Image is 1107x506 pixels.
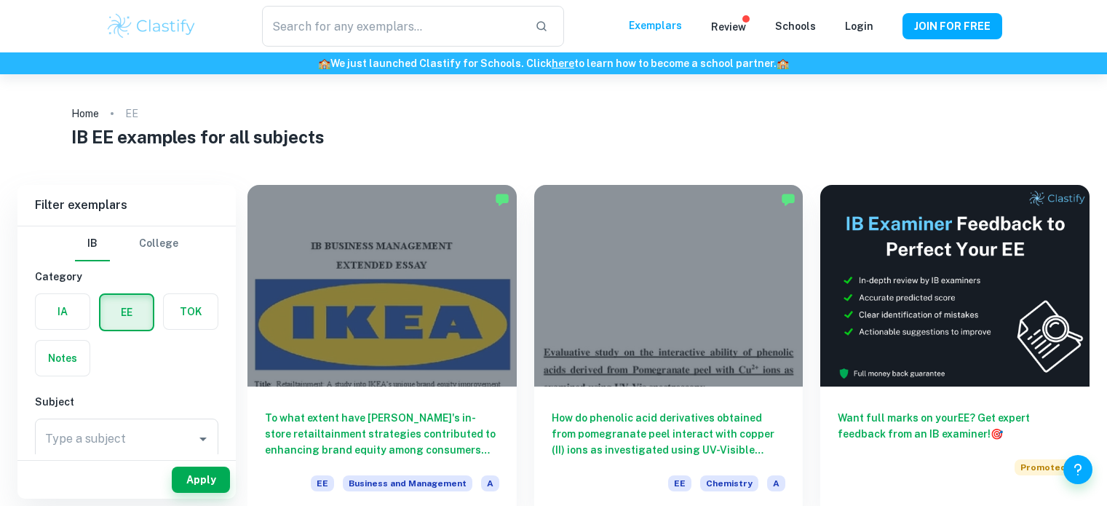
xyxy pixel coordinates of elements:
[552,410,786,458] h6: How do phenolic acid derivatives obtained from pomegranate peel interact with copper (II) ions as...
[629,17,682,33] p: Exemplars
[845,20,873,32] a: Login
[838,410,1072,442] h6: Want full marks on your EE ? Get expert feedback from an IB examiner!
[311,475,334,491] span: EE
[36,294,90,329] button: IA
[36,341,90,376] button: Notes
[71,103,99,124] a: Home
[17,185,236,226] h6: Filter exemplars
[139,226,178,261] button: College
[75,226,178,261] div: Filter type choice
[700,475,758,491] span: Chemistry
[125,106,138,122] p: EE
[71,124,1036,150] h1: IB EE examples for all subjects
[35,269,218,285] h6: Category
[775,20,816,32] a: Schools
[481,475,499,491] span: A
[902,13,1002,39] button: JOIN FOR FREE
[1063,455,1092,484] button: Help and Feedback
[767,475,785,491] span: A
[262,6,523,47] input: Search for any exemplars...
[820,185,1090,387] img: Thumbnail
[318,58,330,69] span: 🏫
[35,394,218,410] h6: Subject
[552,58,574,69] a: here
[711,19,746,35] p: Review
[75,226,110,261] button: IB
[495,192,509,207] img: Marked
[106,12,198,41] img: Clastify logo
[3,55,1104,71] h6: We just launched Clastify for Schools. Click to learn how to become a school partner.
[193,429,213,449] button: Open
[991,428,1003,440] span: 🎯
[668,475,691,491] span: EE
[343,475,472,491] span: Business and Management
[265,410,499,458] h6: To what extent have [PERSON_NAME]'s in-store retailtainment strategies contributed to enhancing b...
[164,294,218,329] button: TOK
[1015,459,1072,475] span: Promoted
[781,192,795,207] img: Marked
[777,58,789,69] span: 🏫
[172,467,230,493] button: Apply
[100,295,153,330] button: EE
